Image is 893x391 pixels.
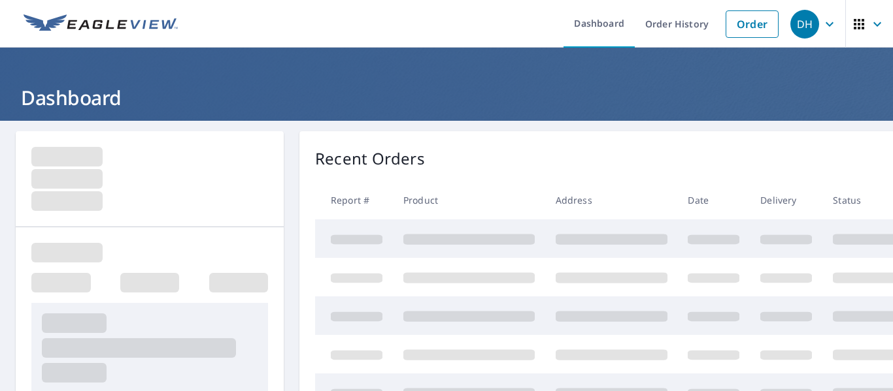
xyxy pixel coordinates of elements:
[750,181,822,219] th: Delivery
[315,181,393,219] th: Report #
[545,181,678,219] th: Address
[393,181,545,219] th: Product
[677,181,750,219] th: Date
[790,10,819,39] div: DH
[24,14,178,34] img: EV Logo
[726,10,779,38] a: Order
[16,84,877,111] h1: Dashboard
[315,147,425,170] p: Recent Orders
